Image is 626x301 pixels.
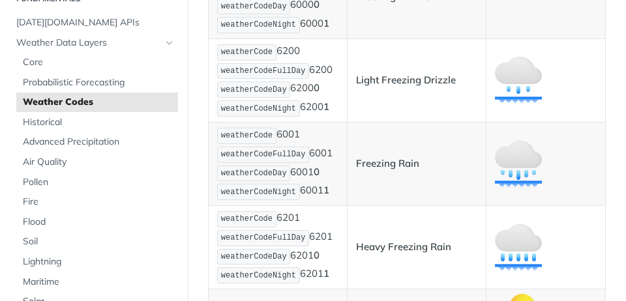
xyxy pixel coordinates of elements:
[23,176,175,189] span: Pollen
[23,116,175,129] span: Historical
[495,141,542,188] img: freezing_rain
[314,82,320,94] strong: 0
[164,38,175,48] button: Hide subpages for Weather Data Layers
[10,33,178,53] a: Weather Data LayersHide subpages for Weather Data Layers
[23,56,175,69] span: Core
[221,150,306,159] span: weatherCodeFullDay
[221,169,287,178] span: weatherCodeDay
[356,74,456,86] strong: Light Freezing Drizzle
[356,157,419,169] strong: Freezing Rain
[221,214,273,223] span: weatherCode
[16,36,161,50] span: Weather Data Layers
[495,156,542,169] span: Expand image
[16,272,178,292] a: Maritime
[314,165,320,178] strong: 0
[23,216,175,229] span: Flood
[16,53,178,72] a: Core
[323,184,329,197] strong: 1
[23,276,175,289] span: Maritime
[16,73,178,93] a: Probabilistic Forecasting
[221,85,287,94] span: weatherCodeDay
[495,57,542,104] img: light_freezing_drizzle
[23,235,175,248] span: Soil
[16,252,178,272] a: Lightning
[356,240,451,253] strong: Heavy Freezing Rain
[16,16,175,29] span: [DATE][DOMAIN_NAME] APIs
[221,2,287,11] span: weatherCodeDay
[23,136,175,149] span: Advanced Precipitation
[221,48,273,57] span: weatherCode
[495,73,542,85] span: Expand image
[323,268,329,280] strong: 1
[323,17,329,29] strong: 1
[16,93,178,112] a: Weather Codes
[495,224,542,271] img: heavy_freezing_rain
[221,131,273,140] span: weatherCode
[221,252,287,261] span: weatherCodeDay
[23,195,175,208] span: Fire
[23,156,175,169] span: Air Quality
[495,240,542,252] span: Expand image
[23,255,175,268] span: Lightning
[16,132,178,152] a: Advanced Precipitation
[16,212,178,232] a: Flood
[10,13,178,33] a: [DATE][DOMAIN_NAME] APIs
[23,76,175,89] span: Probabilistic Forecasting
[221,188,296,197] span: weatherCodeNight
[221,66,306,76] span: weatherCodeFullDay
[16,173,178,192] a: Pollen
[217,126,338,201] p: 6001 6001 6001 6001
[16,232,178,251] a: Soil
[323,101,329,113] strong: 1
[221,20,296,29] span: weatherCodeNight
[221,233,306,242] span: weatherCodeFullDay
[217,210,338,285] p: 6201 6201 6201 6201
[221,271,296,280] span: weatherCodeNight
[16,113,178,132] a: Historical
[217,43,338,118] p: 6200 6200 6200 6200
[16,152,178,172] a: Air Quality
[16,192,178,212] a: Fire
[23,96,175,109] span: Weather Codes
[221,104,296,113] span: weatherCodeNight
[314,249,320,261] strong: 0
